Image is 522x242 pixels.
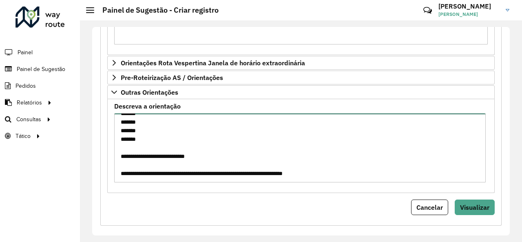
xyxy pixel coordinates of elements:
[419,2,436,19] a: Contato Rápido
[15,132,31,140] span: Tático
[94,6,219,15] h2: Painel de Sugestão - Criar registro
[16,115,41,124] span: Consultas
[121,60,305,66] span: Orientações Rota Vespertina Janela de horário extraordinária
[438,2,500,10] h3: [PERSON_NAME]
[121,89,178,95] span: Outras Orientações
[411,200,448,215] button: Cancelar
[416,203,443,211] span: Cancelar
[107,56,495,70] a: Orientações Rota Vespertina Janela de horário extraordinária
[107,71,495,84] a: Pre-Roteirização AS / Orientações
[17,98,42,107] span: Relatórios
[15,82,36,90] span: Pedidos
[438,11,500,18] span: [PERSON_NAME]
[107,99,495,193] div: Outras Orientações
[114,101,181,111] label: Descreva a orientação
[17,65,65,73] span: Painel de Sugestão
[460,203,489,211] span: Visualizar
[107,85,495,99] a: Outras Orientações
[121,74,223,81] span: Pre-Roteirização AS / Orientações
[455,200,495,215] button: Visualizar
[18,48,33,57] span: Painel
